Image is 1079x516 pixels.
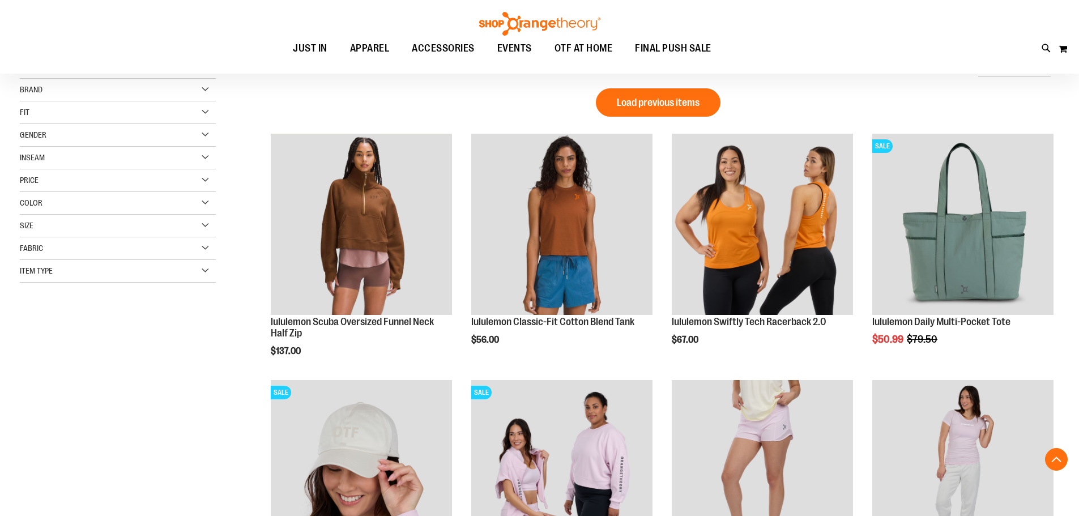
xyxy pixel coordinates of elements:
[20,266,53,275] span: Item Type
[617,97,700,108] span: Load previous items
[672,316,826,327] a: lululemon Swiftly Tech Racerback 2.0
[471,134,652,315] img: lululemon Classic-Fit Cotton Blend Tank
[477,12,602,36] img: Shop Orangetheory
[20,244,43,253] span: Fabric
[271,346,302,356] span: $137.00
[1045,448,1068,471] button: Back To Top
[867,128,1059,374] div: product
[466,128,658,374] div: product
[907,334,939,345] span: $79.50
[20,221,33,230] span: Size
[672,134,853,315] img: lululemon Swiftly Tech Racerback 2.0
[872,334,905,345] span: $50.99
[271,316,434,339] a: lululemon Scuba Oversized Funnel Neck Half Zip
[20,108,29,117] span: Fit
[412,36,475,61] span: ACCESSORIES
[271,386,291,399] span: SALE
[20,130,46,139] span: Gender
[471,316,634,327] a: lululemon Classic-Fit Cotton Blend Tank
[555,36,613,61] span: OTF AT HOME
[872,134,1054,317] a: lululemon Daily Multi-Pocket ToteSALE
[672,335,700,345] span: $67.00
[400,36,486,62] a: ACCESSORIES
[271,134,452,317] a: lululemon Scuba Oversized Funnel Neck Half Zip
[339,36,401,61] a: APPAREL
[471,386,492,399] span: SALE
[624,36,723,62] a: FINAL PUSH SALE
[872,134,1054,315] img: lululemon Daily Multi-Pocket Tote
[20,198,42,207] span: Color
[635,36,711,61] span: FINAL PUSH SALE
[596,88,720,117] button: Load previous items
[293,36,327,61] span: JUST IN
[672,134,853,317] a: lululemon Swiftly Tech Racerback 2.0
[350,36,390,61] span: APPAREL
[486,36,543,62] a: EVENTS
[872,139,893,153] span: SALE
[497,36,532,61] span: EVENTS
[282,36,339,62] a: JUST IN
[543,36,624,62] a: OTF AT HOME
[271,134,452,315] img: lululemon Scuba Oversized Funnel Neck Half Zip
[872,316,1010,327] a: lululemon Daily Multi-Pocket Tote
[471,335,501,345] span: $56.00
[20,85,42,94] span: Brand
[20,153,45,162] span: Inseam
[265,128,458,385] div: product
[20,176,39,185] span: Price
[471,134,652,317] a: lululemon Classic-Fit Cotton Blend Tank
[666,128,859,374] div: product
